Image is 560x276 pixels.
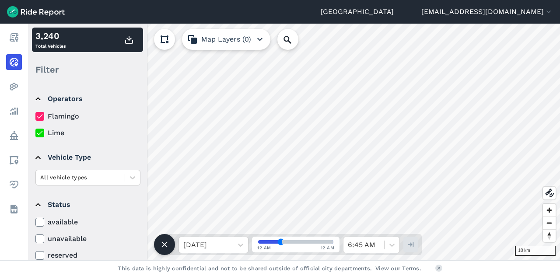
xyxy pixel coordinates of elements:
summary: Status [35,192,139,217]
a: Heatmaps [6,79,22,94]
canvas: Map [28,24,560,260]
a: Areas [6,152,22,168]
span: 12 AM [257,245,271,251]
button: Zoom in [543,204,556,217]
div: Filter [32,56,143,83]
button: Reset bearing to north [543,229,556,242]
label: Flamingo [35,111,140,122]
summary: Operators [35,87,139,111]
div: 10 km [515,246,556,256]
button: Map Layers (0) [182,29,270,50]
span: 12 AM [321,245,335,251]
a: Health [6,177,22,192]
label: available [35,217,140,227]
a: Datasets [6,201,22,217]
a: Analyze [6,103,22,119]
summary: Vehicle Type [35,145,139,170]
a: Report [6,30,22,45]
a: View our Terms. [375,264,421,273]
a: [GEOGRAPHIC_DATA] [321,7,394,17]
img: Ride Report [7,6,65,17]
div: 3,240 [35,29,66,42]
div: Total Vehicles [35,29,66,50]
a: Policy [6,128,22,143]
label: unavailable [35,234,140,244]
label: reserved [35,250,140,261]
input: Search Location or Vehicles [277,29,312,50]
label: Lime [35,128,140,138]
button: Zoom out [543,217,556,229]
button: [EMAIL_ADDRESS][DOMAIN_NAME] [421,7,553,17]
a: Realtime [6,54,22,70]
